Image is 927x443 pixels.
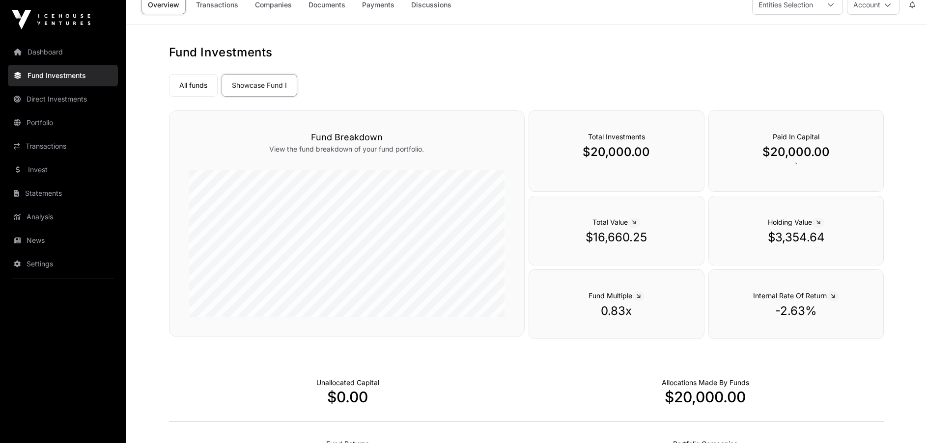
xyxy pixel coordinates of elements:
p: 0.83x [549,303,684,319]
span: Internal Rate Of Return [753,291,839,300]
a: Portfolio [8,112,118,133]
a: Transactions [8,135,118,157]
p: $20,000.00 [729,144,864,160]
span: Fund Multiple [589,291,645,300]
p: Cash not yet allocated [316,378,379,388]
p: $16,660.25 [549,230,684,245]
h1: Fund Investments [169,45,884,60]
p: $20,000.00 [549,144,684,160]
a: Invest [8,159,118,181]
a: Analysis [8,206,118,228]
img: Icehouse Ventures Logo [12,10,90,29]
p: $0.00 [169,388,527,406]
p: -2.63% [729,303,864,319]
iframe: Chat Widget [878,396,927,443]
p: $3,354.64 [729,230,864,245]
a: News [8,230,118,251]
p: View the fund breakdown of your fund portfolio. [189,144,505,154]
span: Total Investments [588,132,645,141]
p: $20,000.00 [527,388,884,406]
h3: Fund Breakdown [189,130,505,144]
a: Fund Investments [8,65,118,86]
a: Statements [8,182,118,204]
p: Capital Deployed Into Companies [662,378,749,388]
a: Direct Investments [8,88,118,110]
a: All funds [169,74,218,97]
a: Dashboard [8,41,118,63]
span: Holding Value [768,218,824,226]
a: Showcase Fund I [222,74,297,97]
div: ` [708,110,884,192]
span: Total Value [592,218,640,226]
a: Settings [8,253,118,275]
span: Paid In Capital [773,132,819,141]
